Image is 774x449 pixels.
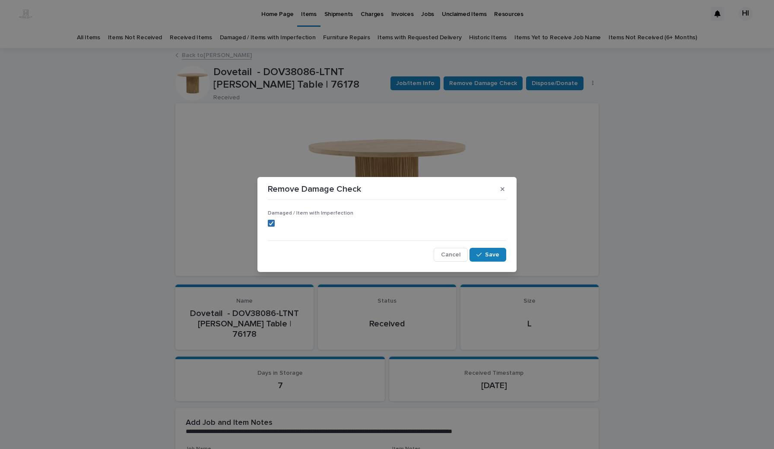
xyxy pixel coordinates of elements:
[268,184,361,194] p: Remove Damage Check
[469,248,506,262] button: Save
[268,211,353,216] span: Damaged / Item with Imperfection
[485,252,499,258] span: Save
[441,252,460,258] span: Cancel
[434,248,468,262] button: Cancel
